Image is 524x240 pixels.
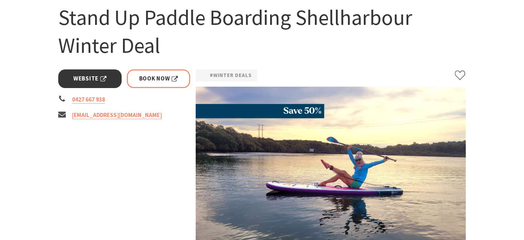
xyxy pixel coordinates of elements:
a: Book Now [127,69,191,88]
a: [EMAIL_ADDRESS][DOMAIN_NAME] [72,111,162,119]
a: Website [58,69,122,88]
a: 0427 667 938 [72,96,105,104]
span: Website [73,74,106,83]
h1: Stand Up Paddle Boarding Shellharbour Winter Deal [58,3,466,59]
span: Book Now [139,74,178,83]
a: #Winter Deals [209,71,251,80]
